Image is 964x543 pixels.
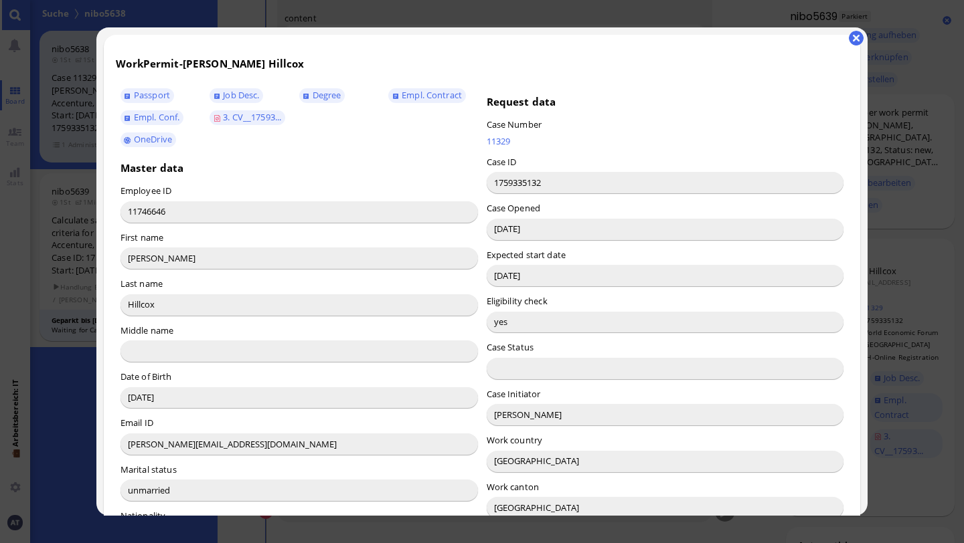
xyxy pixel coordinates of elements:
[124,122,167,132] strong: 7510 CHF
[223,89,259,101] span: Job Desc.
[313,89,341,101] span: Degree
[210,88,263,103] a: Job Desc.
[210,110,285,125] a: 3. CV__17593...
[120,417,153,429] label: Email ID
[120,161,478,175] h3: Master data
[487,249,566,261] label: Expected start date
[116,57,848,70] h3: -
[11,146,56,157] strong: Heads-up:
[223,111,281,123] span: 3. CV__17593...
[11,161,74,172] strong: Critical issues
[487,135,721,147] a: 11329
[487,118,542,130] label: Case Number
[487,434,543,446] label: Work country
[268,57,305,70] span: Hillcox
[120,510,165,522] label: Nationality
[134,111,179,123] span: Empl. Conf.
[487,341,534,353] label: Case Status
[37,183,407,198] li: CV is in unsupported format (.pptx)
[134,89,170,101] span: Passport
[487,156,517,168] label: Case ID
[120,185,171,197] label: Employee ID
[299,88,345,103] a: Degree
[120,110,183,125] a: Empl. Conf.
[183,57,266,70] span: [PERSON_NAME]
[11,13,407,537] body: Rich Text Area. Press ALT-0 for help.
[120,132,176,147] a: OneDrive
[120,463,177,475] label: Marital status
[37,199,407,213] li: Deployment Plan (DPL) missing - required for [GEOGRAPHIC_DATA]
[120,370,172,383] label: Date of Birth
[388,88,465,103] a: Empl. Contract
[116,57,179,70] span: WorkPermit
[120,231,163,243] label: First name
[402,89,462,101] span: Empl. Contract
[120,324,173,336] label: Middle name
[11,105,407,135] p: The p50 monthly salary for 37.5 hours per week in [GEOGRAPHIC_DATA] ([GEOGRAPHIC_DATA]) is (SECO).
[487,388,541,400] label: Case Initiator
[11,41,407,56] p: Dear Accenture,
[11,66,407,96] p: I hope this message finds you well. I'm writing to let you know that your requested salary calcul...
[487,481,539,493] label: Work canton
[487,202,540,214] label: Case Opened
[11,13,407,31] div: Salary Calculation Update
[487,95,844,108] h3: Request data
[11,225,98,235] strong: Important warnings
[487,295,548,307] label: Eligibility check
[120,88,174,103] a: Passport
[120,278,163,290] label: Last name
